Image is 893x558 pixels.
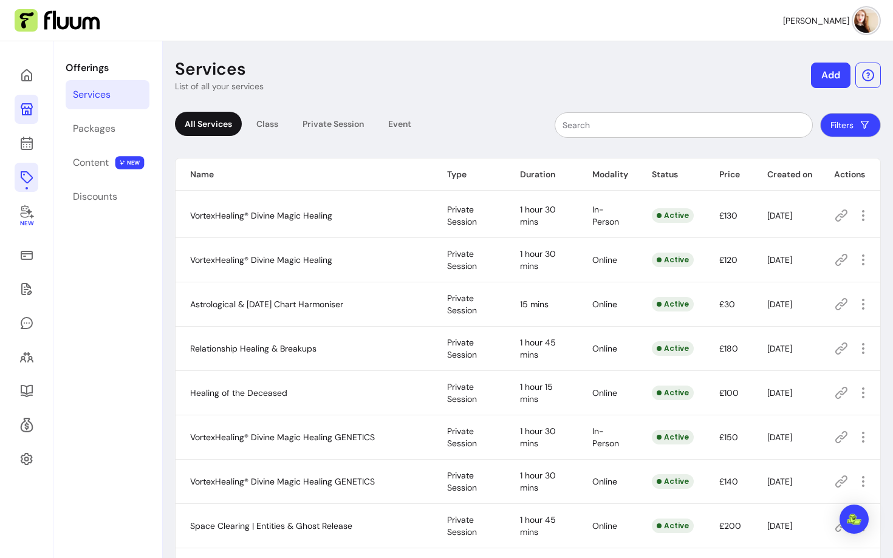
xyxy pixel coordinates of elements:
span: 15 mins [520,299,549,310]
div: Discounts [73,189,117,204]
a: Content NEW [66,148,149,177]
span: [DATE] [767,432,792,443]
span: [DATE] [767,520,792,531]
span: Online [592,476,617,487]
span: 1 hour 15 mins [520,381,553,404]
th: Actions [819,158,880,191]
div: Open Intercom Messenger [840,505,869,534]
span: 1 hour 45 mins [520,514,556,537]
span: Private Session [447,248,477,271]
span: Online [592,520,617,531]
span: Private Session [447,204,477,227]
div: Active [652,474,694,489]
div: Packages [73,121,115,136]
th: Name [176,158,433,191]
th: Created on [753,158,819,191]
button: Add [811,63,850,88]
a: Offerings [15,163,38,192]
span: In-Person [592,426,619,449]
span: Astrological & [DATE] Chart Harmoniser [190,299,343,310]
div: Content [73,155,109,170]
a: Resources [15,376,38,406]
span: £200 [719,520,741,531]
th: Status [637,158,705,191]
button: Filters [820,113,881,137]
span: [DATE] [767,387,792,398]
span: Online [592,254,617,265]
a: Packages [66,114,149,143]
span: Private Session [447,426,477,449]
span: Private Session [447,381,477,404]
span: VortexHealing® Divine Magic Healing GENETICS [190,476,375,487]
a: New [15,197,38,236]
div: Active [652,430,694,444]
a: Sales [15,240,38,270]
th: Modality [578,158,637,191]
span: Private Session [447,514,477,537]
div: Private Session [293,112,374,136]
span: [DATE] [767,299,792,310]
span: NEW [115,156,145,169]
p: Offerings [66,61,149,75]
div: Class [247,112,288,136]
span: £100 [719,387,739,398]
input: Search [563,119,805,131]
span: Healing of the Deceased [190,387,287,398]
button: avatar[PERSON_NAME] [783,9,878,33]
span: Private Session [447,337,477,360]
span: VortexHealing® Divine Magic Healing GENETICS [190,432,375,443]
a: Clients [15,342,38,372]
span: £120 [719,254,737,265]
span: 1 hour 30 mins [520,204,556,227]
a: My Messages [15,308,38,338]
div: Services [73,87,111,102]
div: Active [652,208,694,223]
span: New [19,220,33,228]
span: £140 [719,476,738,487]
img: avatar [854,9,878,33]
a: Calendar [15,129,38,158]
div: Active [652,386,694,400]
span: In-Person [592,204,619,227]
div: Active [652,341,694,356]
span: £30 [719,299,735,310]
a: Discounts [66,182,149,211]
div: Active [652,253,694,267]
a: My Page [15,95,38,124]
th: Price [705,158,753,191]
div: All Services [175,112,242,136]
span: £150 [719,432,738,443]
span: Relationship Healing & Breakups [190,343,316,354]
span: 1 hour 30 mins [520,248,556,271]
div: Active [652,519,694,533]
span: Online [592,299,617,310]
span: £130 [719,210,737,221]
span: [DATE] [767,254,792,265]
a: Home [15,61,38,90]
span: Private Session [447,293,477,316]
span: [PERSON_NAME] [783,15,849,27]
span: 1 hour 30 mins [520,426,556,449]
span: Online [592,387,617,398]
a: Waivers [15,274,38,304]
span: [DATE] [767,210,792,221]
span: Online [592,343,617,354]
p: List of all your services [175,80,264,92]
th: Type [433,158,505,191]
div: Active [652,297,694,311]
span: 1 hour 45 mins [520,337,556,360]
th: Duration [505,158,578,191]
div: Event [378,112,421,136]
span: 1 hour 30 mins [520,470,556,493]
span: VortexHealing® Divine Magic Healing [190,254,332,265]
a: Refer & Earn [15,410,38,440]
a: Services [66,80,149,109]
span: Space Clearing | Entities & Ghost Release [190,520,352,531]
span: [DATE] [767,343,792,354]
span: VortexHealing® Divine Magic Healing [190,210,332,221]
a: Settings [15,444,38,474]
span: Private Session [447,470,477,493]
img: Fluum Logo [15,9,100,32]
span: £180 [719,343,738,354]
p: Services [175,58,246,80]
